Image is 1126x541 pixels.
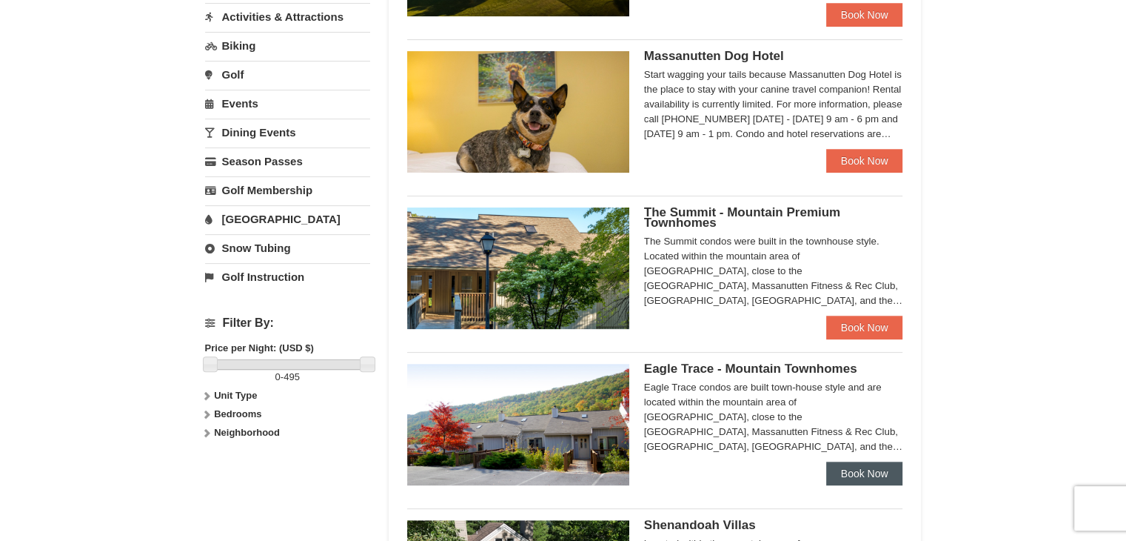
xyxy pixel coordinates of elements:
[205,234,370,262] a: Snow Tubing
[205,147,370,175] a: Season Passes
[205,263,370,291] a: Golf Instruction
[214,390,257,401] strong: Unit Type
[205,3,370,30] a: Activities & Attractions
[214,408,261,419] strong: Bedrooms
[205,90,370,117] a: Events
[205,32,370,59] a: Biking
[407,208,629,329] img: 19219034-1-0eee7e00.jpg
[205,370,370,385] label: -
[644,518,756,532] span: Shenandoah Villas
[205,119,370,146] a: Dining Events
[644,67,903,142] div: Start wagging your tails because Massanutten Dog Hotel is the place to stay with your canine trav...
[644,380,903,454] div: Eagle Trace condos are built town-house style and are located within the mountain area of [GEOGRA...
[826,462,903,485] a: Book Now
[407,364,629,485] img: 19218983-1-9b289e55.jpg
[826,3,903,27] a: Book Now
[407,51,629,173] img: 27428181-5-81c892a3.jpg
[284,371,300,382] span: 495
[205,316,370,330] h4: Filter By:
[644,234,903,308] div: The Summit condos were built in the townhouse style. Located within the mountain area of [GEOGRAP...
[205,61,370,88] a: Golf
[205,342,314,354] strong: Price per Night: (USD $)
[205,176,370,204] a: Golf Membership
[826,316,903,339] a: Book Now
[205,205,370,233] a: [GEOGRAPHIC_DATA]
[826,149,903,173] a: Book Now
[275,371,281,382] span: 0
[214,427,280,438] strong: Neighborhood
[644,49,784,63] span: Massanutten Dog Hotel
[644,205,840,230] span: The Summit - Mountain Premium Townhomes
[644,362,857,376] span: Eagle Trace - Mountain Townhomes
